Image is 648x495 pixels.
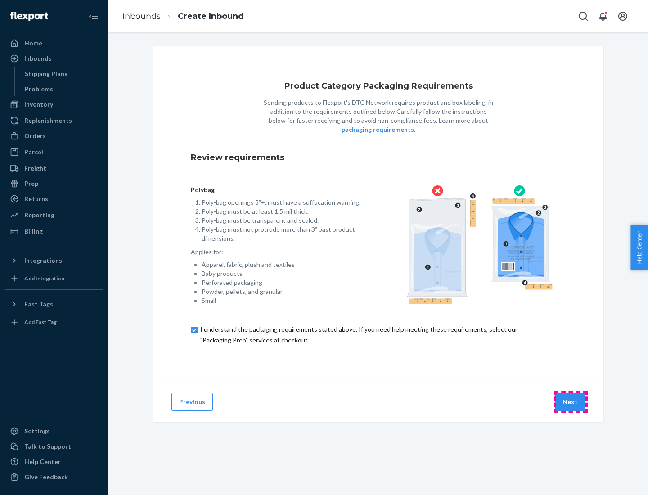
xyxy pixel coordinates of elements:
div: Add Integration [24,274,64,282]
a: Add Integration [5,271,103,286]
button: Previous [171,393,213,411]
button: Integrations [5,253,103,268]
div: Settings [24,427,50,436]
div: Add Fast Tag [24,318,57,326]
div: Integrations [24,256,62,265]
p: Polybag [191,185,364,194]
li: Apparel, fabric, plush and textiles [202,260,364,269]
li: Poly-bag must be at least 1.5 mil thick. [202,207,364,216]
a: Create Inbound [178,11,244,21]
div: Fast Tags [24,300,53,309]
a: Help Center [5,454,103,469]
div: Inventory [24,100,53,109]
a: Inbounds [5,51,103,66]
div: Reporting [24,211,54,220]
a: Inbounds [122,11,161,21]
h1: Product Category Packaging Requirements [284,82,473,91]
div: Prep [24,179,38,188]
div: Parcel [24,148,43,157]
a: Prep [5,176,103,191]
ol: breadcrumbs [115,3,251,30]
a: Reporting [5,208,103,222]
img: Flexport logo [10,12,48,21]
a: Replenishments [5,113,103,128]
button: Help Center [630,225,648,270]
button: Open Search Box [574,7,592,25]
a: Problems [20,82,103,96]
a: Shipping Plans [20,67,103,81]
div: Returns [24,194,48,203]
a: Home [5,36,103,50]
li: Poly-bag must not protrude more than 3” past product dimensions. [202,225,364,243]
a: Talk to Support [5,439,103,454]
a: Billing [5,224,103,238]
p: Sending products to Flexport's DTC Network requires product and box labeling, in addition to the ... [261,98,495,134]
div: Give Feedback [24,472,68,481]
div: Problems [25,85,53,94]
div: Help Center [24,457,61,466]
a: Freight [5,161,103,175]
a: Settings [5,424,103,438]
div: Review requirements [191,145,566,171]
button: Close Navigation [85,7,103,25]
li: Poly-bag openings 5”+, must have a suffocation warning. [202,198,364,207]
button: Open account menu [614,7,632,25]
div: Orders [24,131,46,140]
li: Baby products [202,269,364,278]
p: Applies for: [191,247,364,256]
div: Freight [24,164,46,173]
a: Inventory [5,97,103,112]
div: Inbounds [24,54,52,63]
div: Talk to Support [24,442,71,451]
li: Poly-bag must be transparent and sealed. [202,216,364,225]
a: Returns [5,192,103,206]
button: Next [555,393,585,411]
a: Parcel [5,145,103,159]
li: Powder, pellets, and granular [202,287,364,296]
div: Home [24,39,42,48]
li: Perforated packaging [202,278,364,287]
button: packaging requirements [342,125,414,134]
div: Replenishments [24,116,72,125]
button: Fast Tags [5,297,103,311]
li: Small [202,296,364,305]
button: Give Feedback [5,470,103,484]
a: Orders [5,129,103,143]
img: polybag.ac92ac876edd07edd96c1eaacd328395.png [407,185,553,304]
div: Shipping Plans [25,69,67,78]
a: Add Fast Tag [5,315,103,329]
button: Open notifications [594,7,612,25]
div: Billing [24,227,43,236]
